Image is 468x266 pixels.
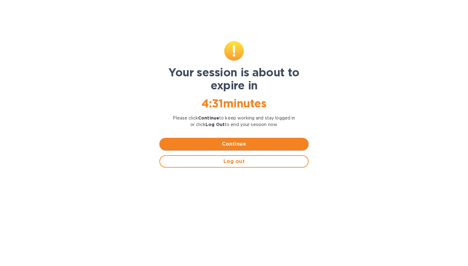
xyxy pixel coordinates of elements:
[198,115,219,120] b: Continue
[206,122,225,127] b: Log Out
[159,66,309,92] h1: Your session is about to expire in
[164,140,304,148] span: Continue
[159,97,309,110] h1: 4 : 31 minutes
[159,138,309,150] button: Continue
[159,115,309,128] p: Please click to keep working and stay logged in or click to end your session now.
[165,158,303,165] span: Log out
[159,155,309,168] button: Log out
